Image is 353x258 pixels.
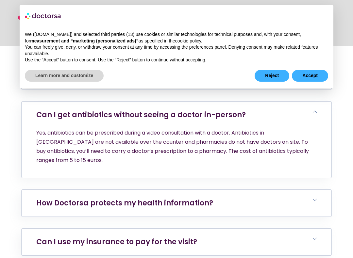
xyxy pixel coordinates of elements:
a: Can I use my insurance to pay for the visit? [36,237,197,247]
strong: measurement and “marketing (personalized ads)” [30,38,138,43]
p: Yes, antibiotics can be prescribed during a video consultation with a doctor. Antibiotics in [GEO... [36,128,317,165]
a: cookie policy [175,38,201,43]
img: logo [25,10,61,21]
p: Use the “Accept” button to consent. Use the “Reject” button to continue without accepting. [25,57,328,63]
div: Can I get antibiotics without seeing a doctor in-person? [22,128,331,178]
p: We ([DOMAIN_NAME]) and selected third parties (13) use cookies or similar technologies for techni... [25,31,328,44]
button: Accept [292,70,328,82]
h6: How Doctorsa protects my health information? [22,190,331,217]
a: Can I get antibiotics without seeing a doctor in-person? [36,110,246,120]
p: You can freely give, deny, or withdraw your consent at any time by accessing the preferences pane... [25,44,328,57]
h6: Can I use my insurance to pay for the visit? [22,229,331,255]
a: How Doctorsa protects my health information? [36,198,213,208]
button: Learn more and customize [25,70,104,82]
button: Reject [255,70,289,82]
h6: Can I get antibiotics without seeing a doctor in-person? [22,102,331,128]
